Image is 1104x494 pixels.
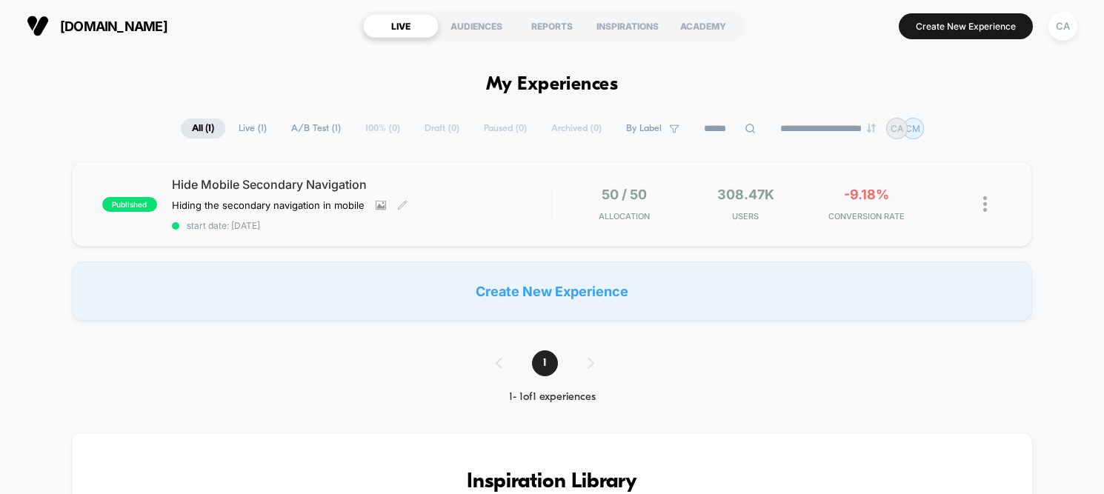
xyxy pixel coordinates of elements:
span: CONVERSION RATE [810,211,924,221]
p: CM [905,123,920,134]
div: INSPIRATIONS [590,14,665,38]
span: [DOMAIN_NAME] [60,19,167,34]
span: -9.18% [844,187,889,202]
img: Visually logo [27,15,49,37]
img: close [983,196,987,212]
div: REPORTS [514,14,590,38]
button: Create New Experience [899,13,1033,39]
p: CA [891,123,903,134]
span: Allocation [599,211,650,221]
button: CA [1044,11,1082,41]
span: All ( 1 ) [181,119,225,138]
span: published [102,197,157,212]
span: start date: [DATE] [172,220,551,231]
span: 50 / 50 [602,187,647,202]
div: Create New Experience [72,261,1032,321]
div: LIVE [363,14,439,38]
span: Hiding the secondary navigation in mobile [172,199,365,211]
span: Users [688,211,802,221]
button: [DOMAIN_NAME] [22,14,172,38]
div: AUDIENCES [439,14,514,38]
span: 308.47k [717,187,774,202]
div: CA [1048,12,1077,41]
span: By Label [626,123,662,134]
span: A/B Test ( 1 ) [280,119,352,138]
img: end [867,124,876,133]
div: 1 - 1 of 1 experiences [481,391,624,404]
span: Live ( 1 ) [227,119,278,138]
h3: Inspiration Library [116,470,988,494]
div: ACADEMY [665,14,741,38]
h1: My Experiences [486,74,619,96]
span: 1 [532,350,558,376]
span: Hide Mobile Secondary Navigation [172,177,551,192]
